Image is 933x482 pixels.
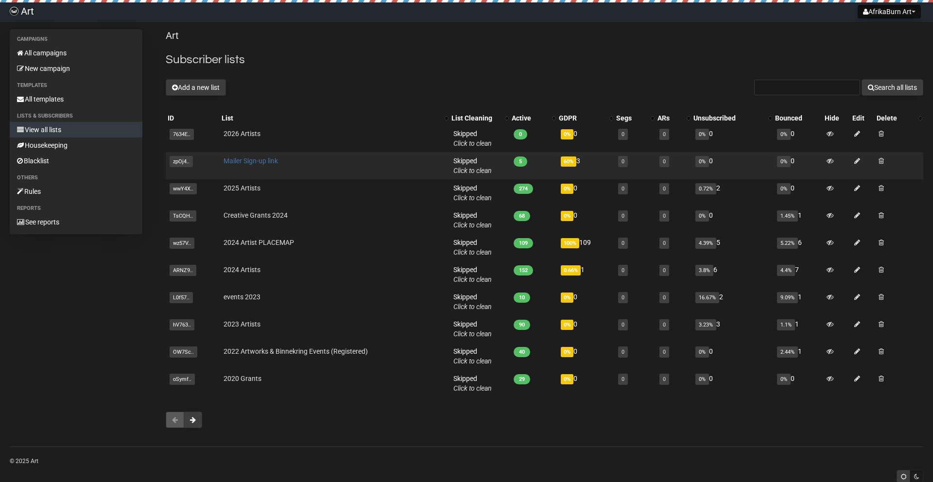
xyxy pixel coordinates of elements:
[557,370,614,397] td: 0
[170,292,193,303] span: L0f57..
[773,111,822,125] th: Bounced: No sort applied, sorting is disabled
[691,152,773,179] td: 0
[224,239,294,246] a: 2024 Artist PLACEMAP
[622,376,624,382] a: 0
[453,139,492,147] a: Click to clean
[850,111,875,125] th: Edit: No sort applied, sorting is disabled
[663,267,666,274] a: 0
[559,113,605,123] div: GDPR
[557,125,614,152] td: 0
[773,234,822,261] td: 6
[695,183,716,194] span: 0.72%
[170,265,196,276] span: ARNZ9..
[691,261,773,288] td: 6
[453,194,492,202] a: Click to clean
[858,5,921,18] button: AfrikaBurn Art
[453,248,492,256] a: Click to clean
[561,129,573,139] span: 0%
[170,210,196,222] span: TsCQH..
[170,156,193,167] span: zpOj4..
[693,113,763,123] div: Unsubscribed
[10,172,142,184] li: Others
[622,349,624,355] a: 0
[170,374,195,385] span: oSymf..
[663,349,666,355] a: 0
[10,184,142,199] a: Rules
[10,61,142,76] a: New campaign
[170,319,194,330] span: hV763..
[557,343,614,370] td: 0
[561,265,581,275] span: 0.66%
[10,7,18,16] img: 8470b9ceedeafa633caf8ef5a69d81e5
[453,347,492,365] span: Skipped
[10,122,142,138] a: View all lists
[773,179,822,207] td: 0
[10,214,142,230] a: See reports
[773,370,822,397] td: 0
[222,113,440,123] div: List
[166,79,226,96] button: Add a new list
[10,80,142,91] li: Templates
[862,79,923,96] button: Search all lists
[453,375,492,392] span: Skipped
[514,184,533,194] span: 274
[773,125,822,152] td: 0
[561,320,573,330] span: 0%
[695,319,716,330] span: 3.23%
[557,234,614,261] td: 109
[514,211,530,221] span: 68
[453,211,492,229] span: Skipped
[777,183,791,194] span: 0%
[777,292,798,303] span: 9.09%
[514,320,530,330] span: 90
[561,238,579,248] span: 100%
[777,265,795,276] span: 4.4%
[514,374,530,384] span: 29
[514,293,530,303] span: 10
[622,294,624,301] a: 0
[823,111,851,125] th: Hide: No sort applied, sorting is disabled
[695,156,709,167] span: 0%
[622,322,624,328] a: 0
[622,213,624,219] a: 0
[695,210,709,222] span: 0%
[691,207,773,234] td: 0
[663,376,666,382] a: 0
[224,320,260,328] a: 2023 Artists
[10,456,923,466] p: © 2025 Art
[224,157,278,165] a: Mailer Sign-up link
[10,110,142,122] li: Lists & subscribers
[695,292,719,303] span: 16.67%
[510,111,557,125] th: Active: No sort applied, activate to apply an ascending sort
[224,184,260,192] a: 2025 Artists
[773,152,822,179] td: 0
[773,343,822,370] td: 1
[561,184,573,194] span: 0%
[875,111,923,125] th: Delete: No sort applied, activate to apply an ascending sort
[663,240,666,246] a: 0
[453,266,492,283] span: Skipped
[877,113,914,123] div: Delete
[777,346,798,358] span: 2.44%
[614,111,656,125] th: Segs: No sort applied, activate to apply an ascending sort
[616,113,646,123] div: Segs
[514,156,527,167] span: 5
[166,51,923,69] h2: Subscriber lists
[695,129,709,140] span: 0%
[10,45,142,61] a: All campaigns
[663,322,666,328] a: 0
[777,374,791,385] span: 0%
[451,113,500,123] div: List Cleaning
[773,207,822,234] td: 1
[777,210,798,222] span: 1.45%
[10,91,142,107] a: All templates
[775,113,820,123] div: Bounced
[449,111,510,125] th: List Cleaning: No sort applied, activate to apply an ascending sort
[168,113,217,123] div: ID
[224,375,261,382] a: 2020 Grants
[773,261,822,288] td: 7
[453,303,492,310] a: Click to clean
[557,207,614,234] td: 0
[777,238,798,249] span: 5.22%
[852,113,873,123] div: Edit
